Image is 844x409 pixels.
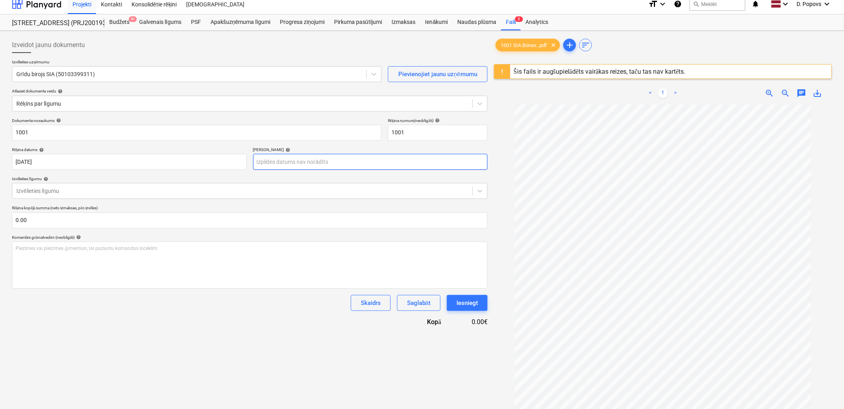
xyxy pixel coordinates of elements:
span: help [433,118,440,123]
input: Dokumenta nosaukums [12,125,382,141]
span: help [284,147,291,152]
button: Saglabāt [397,295,441,311]
input: Rēķina numurs [388,125,488,141]
div: 1001 SIA Bonav...pdf [496,39,560,51]
div: 0.00€ [454,317,488,326]
span: 2 [515,16,523,22]
a: Galvenais līgums [134,14,186,30]
a: Analytics [521,14,553,30]
span: add [565,40,574,50]
span: chat [797,88,807,98]
span: save_alt [813,88,822,98]
div: Rēķina numurs (neobligāti) [388,118,488,123]
a: Naudas plūsma [453,14,502,30]
a: Apakšuzņēmuma līgumi [206,14,275,30]
p: Izvēlieties uzņēmumu [12,59,382,66]
span: zoom_in [765,88,775,98]
span: D. Popovs [797,1,822,7]
div: Atlasiet dokumenta veidu [12,88,488,94]
input: Rēķina kopējā summa (neto izmaksas, pēc izvēles) [12,212,488,228]
span: help [75,235,81,240]
a: PSF [186,14,206,30]
span: search [693,1,700,7]
input: Izpildes datums nav norādīts [253,154,488,170]
span: help [37,147,44,152]
a: Pirkuma pasūtījumi [329,14,387,30]
div: Šis fails ir augšupielādēts vairākas reizes, taču tas nav kartēts. [513,68,686,75]
div: [PERSON_NAME] [253,147,488,152]
input: Rēķina datums nav norādīts [12,154,247,170]
div: Kopā [384,317,454,326]
span: clear [549,40,558,50]
div: Skaidrs [361,298,381,308]
a: Progresa ziņojumi [275,14,329,30]
div: Komentārs grāmatvedim (neobligāti) [12,235,488,240]
span: 9+ [129,16,137,22]
a: Ienākumi [421,14,453,30]
div: Rēķina datums [12,147,247,152]
span: zoom_out [781,88,791,98]
span: 1001 SIA Bonav...pdf [496,42,552,48]
a: Previous page [645,88,655,98]
div: Saglabāt [407,298,431,308]
a: Faili2 [501,14,521,30]
span: sort [581,40,590,50]
a: Izmaksas [387,14,421,30]
button: Pievienojiet jaunu uzņēmumu [388,66,488,82]
a: Budžets9+ [104,14,134,30]
button: Iesniegt [447,295,488,311]
div: Budžets [104,14,134,30]
a: Next page [671,88,681,98]
div: [STREET_ADDRESS] (PRJ2001934) 2601941 [12,19,95,28]
div: Izvēlieties līgumu [12,176,488,181]
span: help [55,118,61,123]
p: Rēķina kopējā summa (neto izmaksas, pēc izvēles) [12,205,488,212]
button: Skaidrs [351,295,391,311]
span: Izveidot jaunu dokumentu [12,40,85,50]
div: Faili [501,14,521,30]
span: help [56,89,63,94]
span: help [42,177,48,181]
div: Iesniegt [456,298,478,308]
a: Page 1 is your current page [658,88,668,98]
div: Dokumenta nosaukums [12,118,382,123]
div: Pievienojiet jaunu uzņēmumu [398,69,477,79]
